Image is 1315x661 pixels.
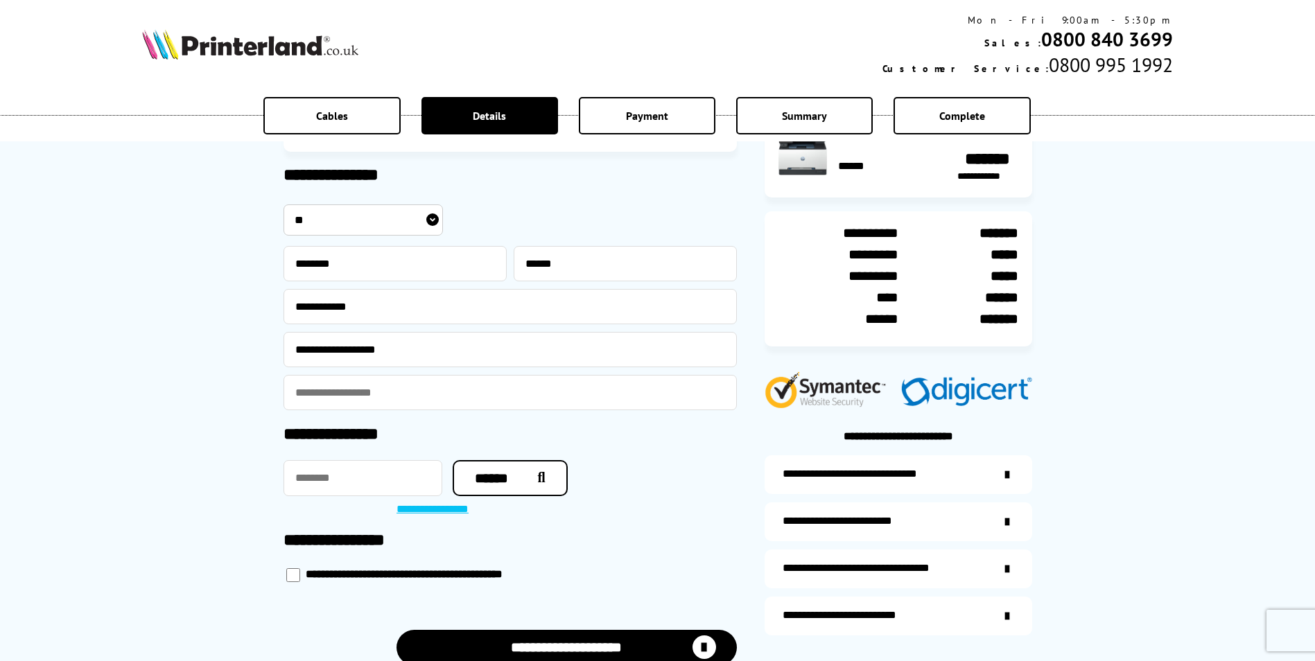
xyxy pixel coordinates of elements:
[765,502,1032,541] a: items-arrive
[765,455,1032,494] a: additional-ink
[1041,26,1173,52] a: 0800 840 3699
[765,549,1032,588] a: additional-cables
[984,37,1041,49] span: Sales:
[473,109,506,123] span: Details
[882,62,1049,75] span: Customer Service:
[765,597,1032,635] a: secure-website
[939,109,985,123] span: Complete
[142,29,358,60] img: Printerland Logo
[626,109,668,123] span: Payment
[782,109,827,123] span: Summary
[882,14,1173,26] div: Mon - Fri 9:00am - 5:30pm
[316,109,348,123] span: Cables
[1049,52,1173,78] span: 0800 995 1992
